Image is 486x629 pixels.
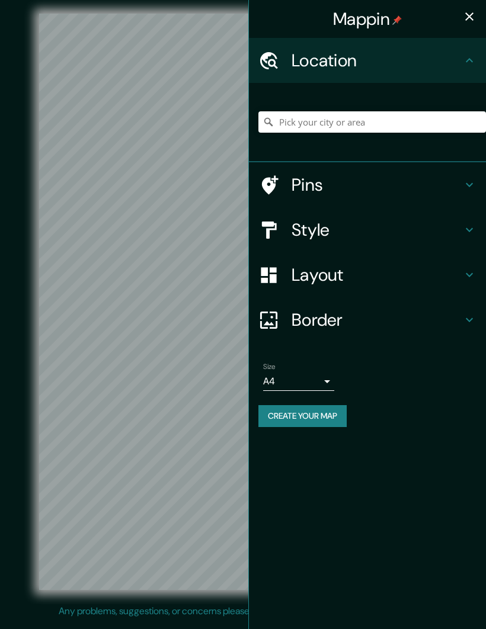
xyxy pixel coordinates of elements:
[249,297,486,342] div: Border
[292,264,462,285] h4: Layout
[292,219,462,240] h4: Style
[39,14,447,590] canvas: Map
[258,405,347,427] button: Create your map
[263,362,276,372] label: Size
[292,309,462,330] h4: Border
[59,604,423,618] p: Any problems, suggestions, or concerns please email .
[263,372,334,391] div: A4
[333,8,402,30] h4: Mappin
[292,50,462,71] h4: Location
[249,162,486,207] div: Pins
[392,15,402,25] img: pin-icon.png
[292,174,462,195] h4: Pins
[249,38,486,83] div: Location
[249,252,486,297] div: Layout
[249,207,486,252] div: Style
[258,111,486,133] input: Pick your city or area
